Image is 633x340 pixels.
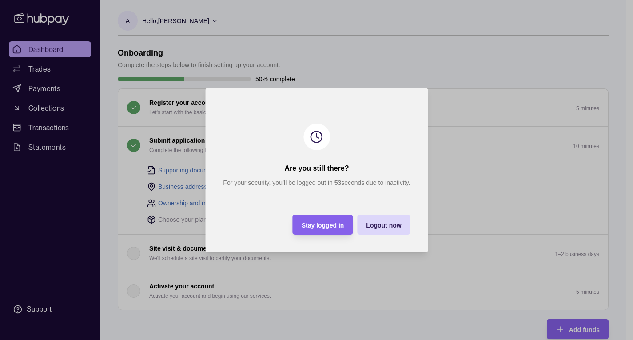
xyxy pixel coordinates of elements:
button: Stay logged in [292,215,353,235]
strong: 53 [334,179,341,186]
span: Logout now [366,221,401,228]
h2: Are you still there? [284,164,349,173]
span: Stay logged in [301,221,344,228]
p: For your security, you’ll be logged out in seconds due to inactivity. [223,178,410,188]
button: Logout now [357,215,410,235]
